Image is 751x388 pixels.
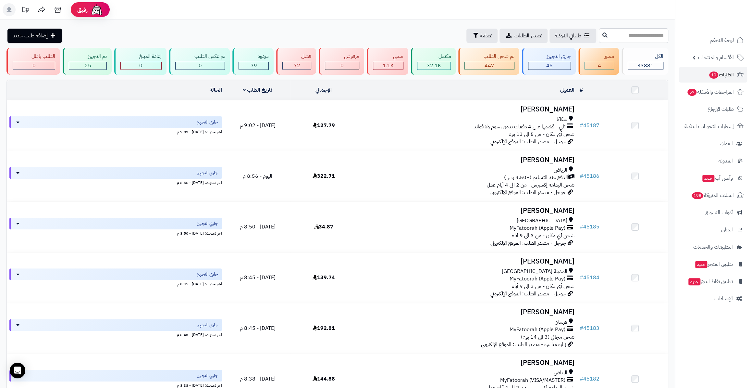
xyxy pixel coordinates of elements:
span: التطبيقات والخدمات [693,242,733,252]
a: العملاء [679,136,747,151]
span: 10 [709,71,718,79]
a: الطلب باطل 0 [5,48,61,75]
a: تم عكس الطلب 0 [168,48,231,75]
div: مكتمل [417,53,451,60]
div: 72 [283,62,311,70]
span: تطبيق المتجر [695,260,733,269]
span: 45 [546,62,553,70]
a: #45183 [579,324,599,332]
a: ملغي 1.1K [365,48,410,75]
span: شحن أي مكان - من 5 الى 13 يوم [508,130,574,138]
div: الكل [628,53,663,60]
span: تصفية [480,32,492,40]
a: لوحة التحكم [679,32,747,48]
span: طلباتي المُوكلة [555,32,581,40]
h3: [PERSON_NAME] [359,258,574,265]
span: # [579,375,583,383]
span: [DATE] - 8:38 م [240,375,275,383]
span: # [579,172,583,180]
span: رفيق [77,6,88,14]
button: تصفية [466,29,498,43]
div: 25 [69,62,106,70]
a: تحديثات المنصة [17,3,33,18]
h3: [PERSON_NAME] [359,207,574,214]
a: تم التجهيز 25 [61,48,113,75]
div: 79 [239,62,268,70]
span: 322.71 [313,172,335,180]
a: مكتمل 32.1K [410,48,457,75]
a: تصدير الطلبات [499,29,548,43]
span: 25 [85,62,91,70]
a: # [579,86,583,94]
span: المدونة [719,156,733,165]
a: جاري التجهيز 45 [521,48,577,75]
span: MyFatoorah (Apple Pay) [509,326,565,333]
span: الطلبات [708,70,734,79]
div: تم التجهيز [69,53,106,60]
a: الإجمالي [315,86,332,94]
span: السلات المتروكة [691,191,734,200]
a: طلباتي المُوكلة [549,29,596,43]
span: تصدير الطلبات [514,32,542,40]
span: المدينة [GEOGRAPHIC_DATA] [501,268,567,275]
a: #45184 [579,274,599,281]
span: جوجل - مصدر الطلب: الموقع الإلكتروني [490,188,566,196]
span: الرياض [553,166,567,174]
a: الطلبات10 [679,67,747,83]
span: وآتس آب [702,174,733,183]
a: المراجعات والأسئلة57 [679,84,747,100]
span: 198 [692,192,703,199]
div: 32094 [417,62,450,70]
span: زيارة مباشرة - مصدر الطلب: الموقع الإلكتروني [481,341,566,348]
span: طلبات الإرجاع [708,105,734,114]
span: الأقسام والمنتجات [698,53,734,62]
span: 57 [687,89,696,96]
div: Open Intercom Messenger [10,363,25,378]
span: جديد [695,261,707,268]
div: 1115 [373,62,403,70]
span: التقارير [720,225,733,234]
span: العملاء [720,139,733,148]
span: فرسان [554,318,567,326]
span: 79 [251,62,257,70]
a: التقارير [679,222,747,238]
div: 45 [528,62,571,70]
span: 0 [139,62,142,70]
a: الكل33881 [620,48,670,75]
div: 0 [13,62,55,70]
span: 32.1K [427,62,441,70]
a: مردود 79 [231,48,275,75]
span: 0 [32,62,36,70]
span: 0 [340,62,344,70]
a: طلبات الإرجاع [679,101,747,117]
div: تم عكس الطلب [175,53,225,60]
img: logo-2.png [707,18,745,31]
a: فشل 72 [275,48,317,75]
span: جاري التجهيز [197,372,218,379]
div: تم شحن الطلب [464,53,514,60]
span: إضافة طلب جديد [13,32,48,40]
div: 4 [585,62,613,70]
a: إعادة المبلغ 0 [113,48,168,75]
div: 0 [325,62,359,70]
span: الدفع عند التسليم (+3.50 ر.س) [504,174,568,181]
h3: [PERSON_NAME] [359,359,574,367]
span: أدوات التسويق [705,208,733,217]
a: إضافة طلب جديد [7,29,62,43]
span: شحن أي مكان - من 3 الى 9 أيام [511,232,574,239]
span: جاري التجهيز [197,119,218,125]
span: # [579,274,583,281]
a: تطبيق المتجرجديد [679,256,747,272]
span: 72 [294,62,300,70]
span: الإعدادات [714,294,733,303]
div: اخر تحديث: [DATE] - 8:56 م [9,179,222,186]
span: جوجل - مصدر الطلب: الموقع الإلكتروني [490,239,566,247]
span: 192.81 [313,324,335,332]
div: اخر تحديث: [DATE] - 8:45 م [9,331,222,338]
span: جاري التجهيز [197,170,218,176]
span: # [579,324,583,332]
div: مردود [239,53,268,60]
span: 34.87 [314,223,333,231]
span: # [579,223,583,231]
span: [DATE] - 8:45 م [240,324,275,332]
